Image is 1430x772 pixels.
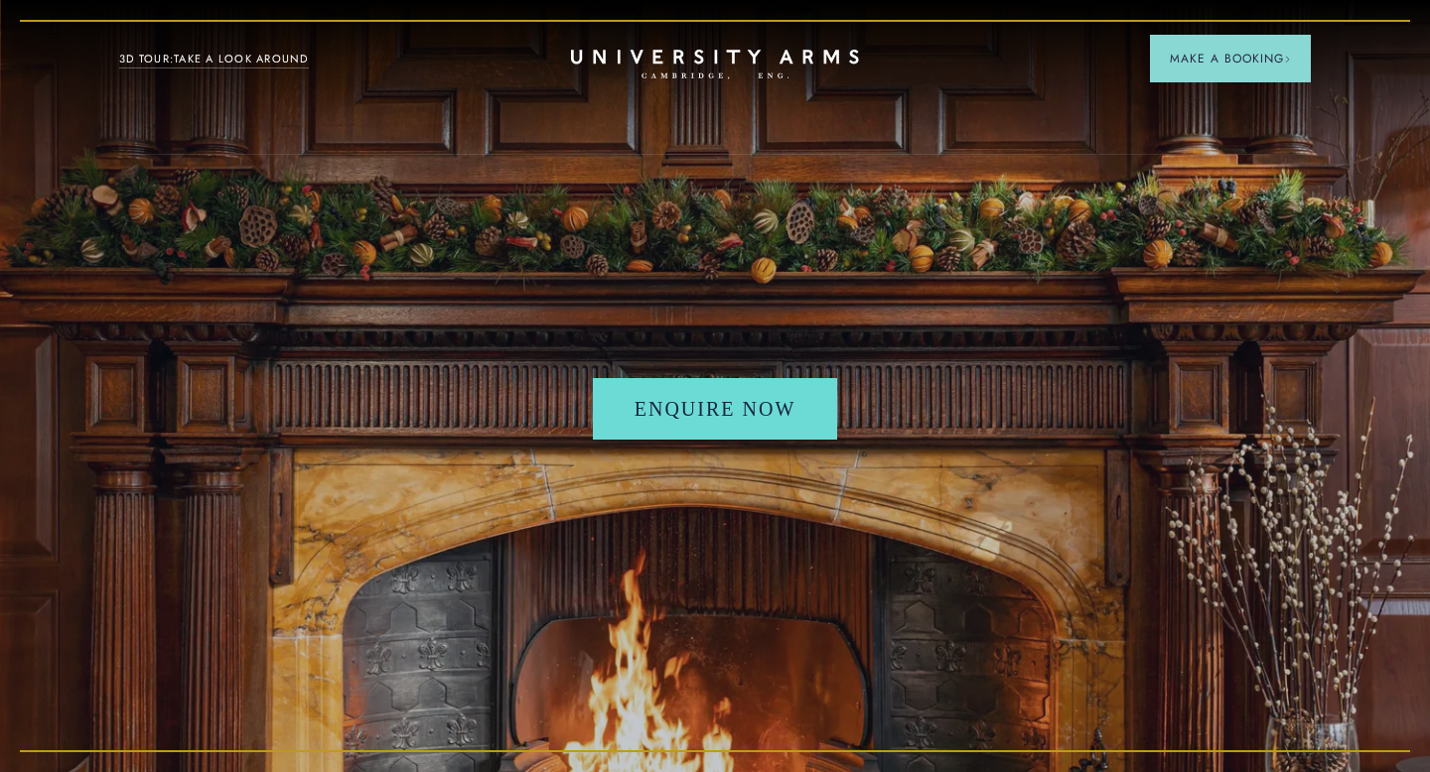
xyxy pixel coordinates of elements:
a: 3D TOUR:TAKE A LOOK AROUND [119,51,309,68]
a: Enquire Now [593,378,838,440]
span: Make a Booking [1170,50,1291,67]
a: Home [571,50,859,80]
button: Make a BookingArrow icon [1150,35,1311,82]
img: Arrow icon [1284,56,1291,63]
